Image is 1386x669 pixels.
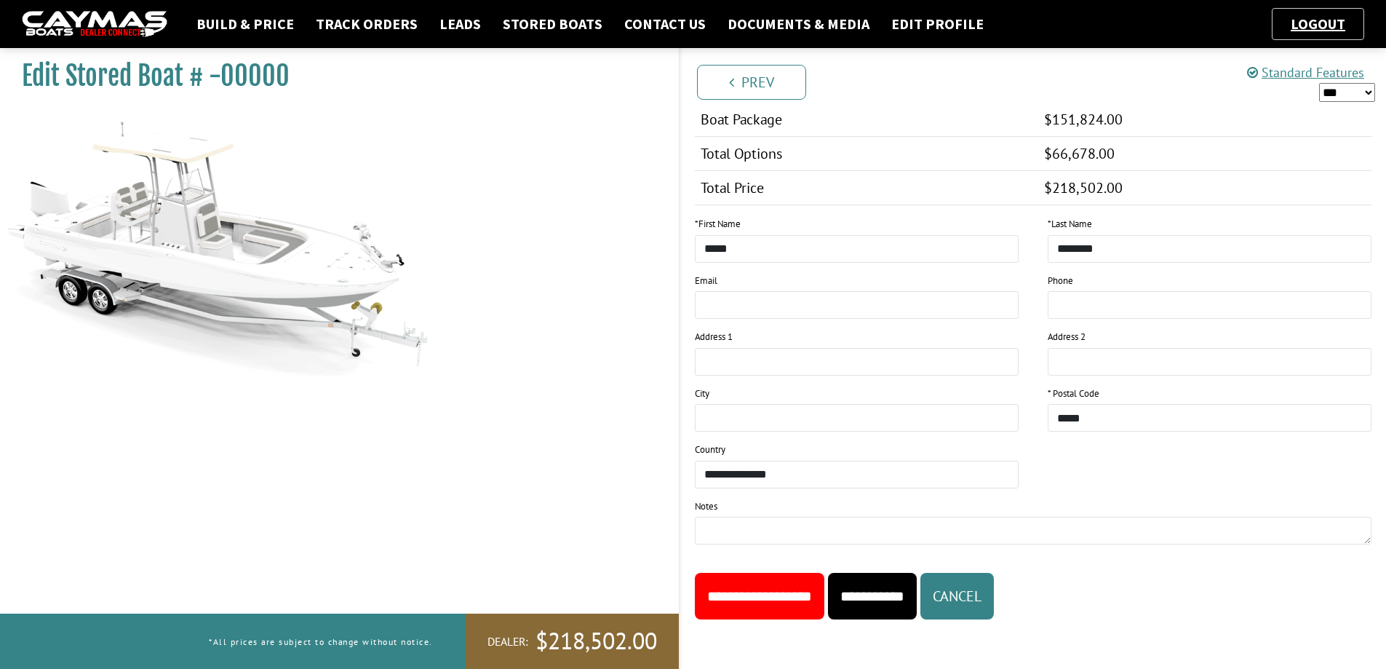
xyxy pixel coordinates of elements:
[22,11,167,38] img: caymas-dealer-connect-2ed40d3bc7270c1d8d7ffb4b79bf05adc795679939227970def78ec6f6c03838.gif
[695,217,741,231] label: First Name
[695,387,709,401] label: City
[720,15,877,33] a: Documents & Media
[617,15,713,33] a: Contact Us
[695,103,1039,137] td: Boat Package
[697,65,806,100] a: Prev
[1048,274,1073,288] label: Phone
[695,274,717,288] label: Email
[884,15,991,33] a: Edit Profile
[495,15,610,33] a: Stored Boats
[487,634,528,649] span: Dealer:
[1048,217,1092,231] label: Last Name
[695,443,725,457] label: Country
[695,499,717,514] label: Notes
[1048,330,1086,344] label: Address 2
[1283,15,1353,33] a: Logout
[466,614,679,669] a: Dealer:$218,502.00
[695,330,733,344] label: Address 1
[432,15,488,33] a: Leads
[308,15,425,33] a: Track Orders
[1048,387,1099,401] label: * Postal Code
[920,573,994,619] button: Cancel
[1247,64,1364,81] a: Standard Features
[22,60,642,92] h1: Edit Stored Boat # -00000
[1044,110,1123,129] span: $151,824.00
[209,630,433,654] p: *All prices are subject to change without notice.
[695,171,1039,205] td: Total Price
[189,15,301,33] a: Build & Price
[695,137,1039,171] td: Total Options
[535,626,657,657] span: $218,502.00
[1044,144,1115,163] span: $66,678.00
[1044,178,1123,197] span: $218,502.00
